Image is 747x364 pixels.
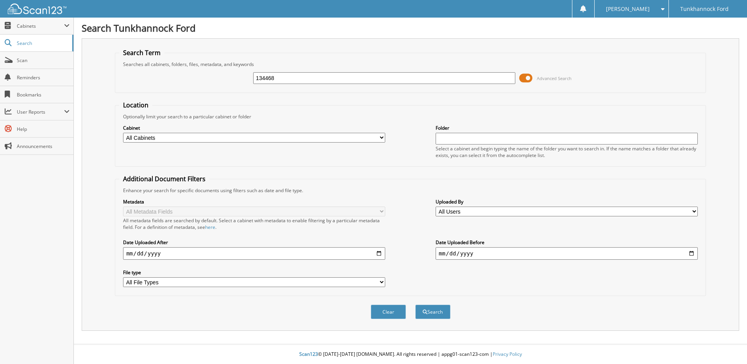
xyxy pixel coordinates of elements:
[119,61,702,68] div: Searches all cabinets, folders, files, metadata, and keywords
[123,217,385,230] div: All metadata fields are searched by default. Select a cabinet with metadata to enable filtering b...
[680,7,729,11] span: Tunkhannock Ford
[119,101,152,109] legend: Location
[123,269,385,276] label: File type
[299,351,318,357] span: Scan123
[436,145,698,159] div: Select a cabinet and begin typing the name of the folder you want to search in. If the name match...
[123,198,385,205] label: Metadata
[17,143,70,150] span: Announcements
[123,125,385,131] label: Cabinet
[205,224,215,230] a: here
[436,198,698,205] label: Uploaded By
[606,7,650,11] span: [PERSON_NAME]
[436,247,698,260] input: end
[17,57,70,64] span: Scan
[17,23,64,29] span: Cabinets
[371,305,406,319] button: Clear
[17,91,70,98] span: Bookmarks
[82,21,739,34] h1: Search Tunkhannock Ford
[119,48,164,57] legend: Search Term
[119,175,209,183] legend: Additional Document Filters
[493,351,522,357] a: Privacy Policy
[74,345,747,364] div: © [DATE]-[DATE] [DOMAIN_NAME]. All rights reserved | appg01-scan123-com |
[436,239,698,246] label: Date Uploaded Before
[17,109,64,115] span: User Reports
[537,75,572,81] span: Advanced Search
[17,126,70,132] span: Help
[17,74,70,81] span: Reminders
[415,305,450,319] button: Search
[123,239,385,246] label: Date Uploaded After
[436,125,698,131] label: Folder
[119,187,702,194] div: Enhance your search for specific documents using filters such as date and file type.
[119,113,702,120] div: Optionally limit your search to a particular cabinet or folder
[8,4,66,14] img: scan123-logo-white.svg
[123,247,385,260] input: start
[708,327,747,364] iframe: Chat Widget
[17,40,68,46] span: Search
